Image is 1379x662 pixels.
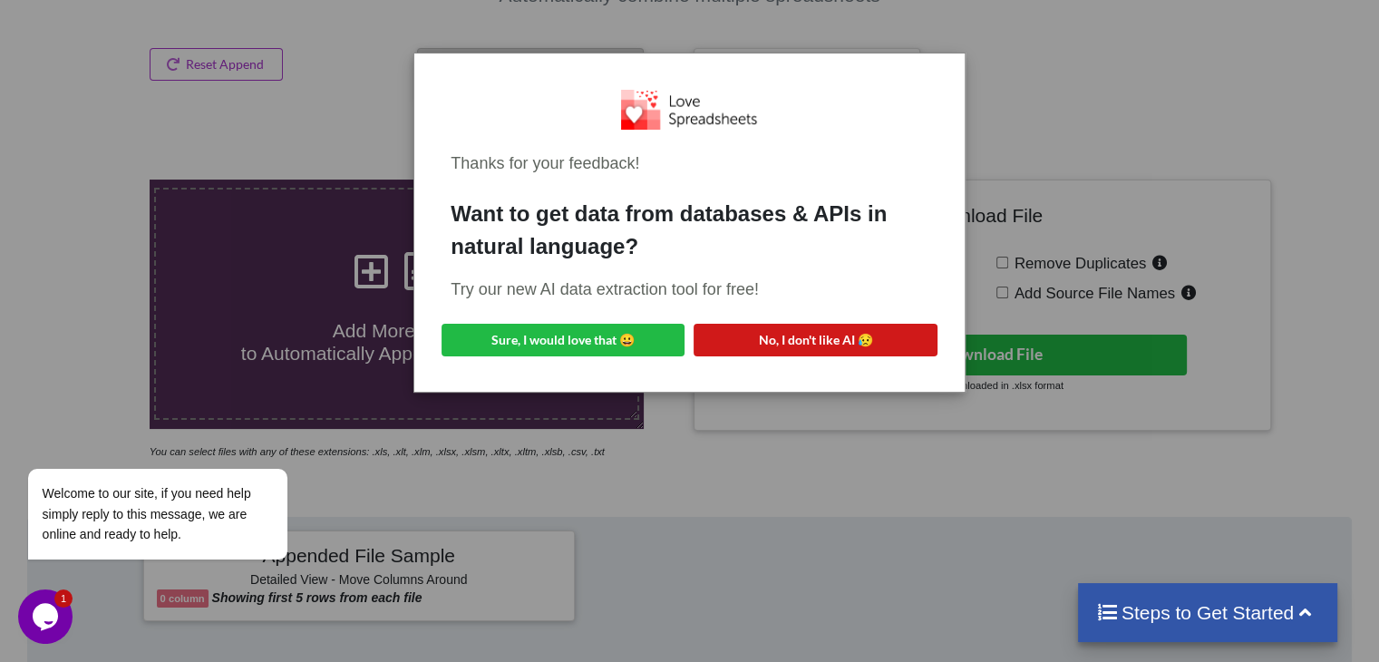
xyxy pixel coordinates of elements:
div: Try our new AI data extraction tool for free! [451,277,927,302]
iframe: chat widget [18,589,76,644]
h4: Steps to Get Started [1096,601,1320,624]
div: Thanks for your feedback! [451,151,927,176]
div: Want to get data from databases & APIs in natural language? [451,198,927,263]
iframe: chat widget [18,305,345,580]
img: Logo.png [621,90,757,129]
button: No, I don't like AI 😥 [694,324,937,356]
button: Sure, I would love that 😀 [442,324,685,356]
